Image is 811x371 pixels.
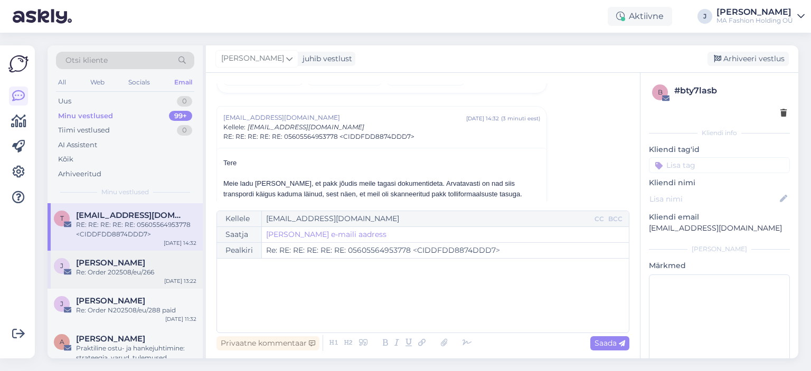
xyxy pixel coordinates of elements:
[58,140,97,150] div: AI Assistent
[716,8,793,16] div: [PERSON_NAME]
[8,54,29,74] img: Askly Logo
[649,244,790,254] div: [PERSON_NAME]
[217,211,262,226] div: Kellele
[76,296,145,306] span: Juri Dushko
[76,334,145,344] span: Aimi Kändmaa
[58,169,101,179] div: Arhiveeritud
[56,75,68,89] div: All
[716,8,805,25] a: [PERSON_NAME]MA Fashion Holding OÜ
[88,75,107,89] div: Web
[76,211,186,220] span: teenindus@dpd.ee
[708,52,789,66] div: Arhiveeri vestlus
[466,115,499,122] div: [DATE] 14:32
[501,115,540,122] div: ( 3 minuti eest )
[217,243,262,258] div: Pealkiri
[76,344,196,363] div: Praktiline ostu- ja hankejuhtimine: strateegia, varud, tulemused
[266,229,386,240] a: [PERSON_NAME] e-maili aadress
[65,55,108,66] span: Otsi kliente
[177,96,192,107] div: 0
[262,243,629,258] input: Write subject here...
[60,214,64,222] span: t
[126,75,152,89] div: Socials
[649,260,790,271] p: Märkmed
[606,214,625,224] div: BCC
[649,144,790,155] p: Kliendi tag'id
[716,16,793,25] div: MA Fashion Holding OÜ
[248,123,364,131] span: [EMAIL_ADDRESS][DOMAIN_NAME]
[649,177,790,188] p: Kliendi nimi
[221,53,284,64] span: [PERSON_NAME]
[649,223,790,234] p: [EMAIL_ADDRESS][DOMAIN_NAME]
[76,258,145,268] span: Jelena Azarkevič
[608,7,672,26] div: Aktiivne
[58,125,110,136] div: Tiimi vestlused
[217,227,262,242] div: Saatja
[101,187,149,197] span: Minu vestlused
[76,306,196,315] div: Re: Order N202508/eu/288 paid
[223,178,540,199] div: Meie ladu [PERSON_NAME], et pakk jõudis meile tagasi dokumentideta. Arvatavasti on nad siis trans...
[60,300,63,308] span: J
[58,154,73,165] div: Kõik
[58,96,71,107] div: Uus
[674,84,787,97] div: # bty7lasb
[649,193,778,205] input: Lisa nimi
[223,123,246,131] span: Kellele :
[592,214,606,224] div: CC
[658,88,663,96] span: b
[164,277,196,285] div: [DATE] 13:22
[169,111,192,121] div: 99+
[164,239,196,247] div: [DATE] 14:32
[223,113,466,122] span: [EMAIL_ADDRESS][DOMAIN_NAME]
[649,212,790,223] p: Kliendi email
[76,268,196,277] div: Re: Order 202508/eu/266
[216,336,319,350] div: Privaatne kommentaar
[649,157,790,173] input: Lisa tag
[172,75,194,89] div: Email
[165,315,196,323] div: [DATE] 11:32
[649,128,790,138] div: Kliendi info
[697,9,712,24] div: J
[58,111,113,121] div: Minu vestlused
[60,262,63,270] span: J
[262,211,592,226] input: Recepient...
[223,132,414,141] span: RE: RE: RE: RE: RE: 05605564953778 <CIDDFDD8874DDD7>
[595,338,625,348] span: Saada
[177,125,192,136] div: 0
[298,53,352,64] div: juhib vestlust
[76,220,196,239] div: RE: RE: RE: RE: RE: 05605564953778 <CIDDFDD8874DDD7>
[60,338,64,346] span: A
[223,158,540,168] div: Tere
